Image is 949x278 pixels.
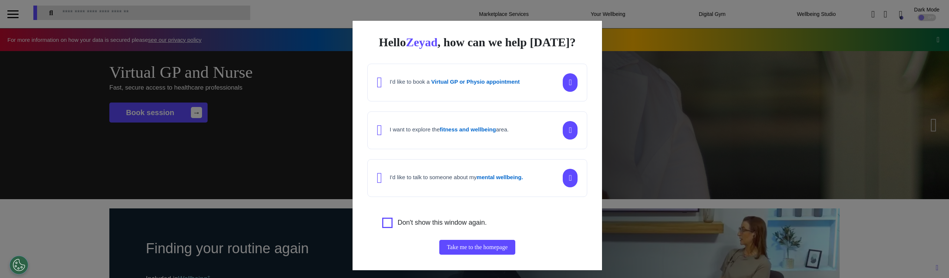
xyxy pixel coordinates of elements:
h4: I'd like to book a [390,78,520,85]
div: Hello , how can we help [DATE]? [367,36,588,49]
input: Agree to privacy policy [382,218,393,228]
strong: mental wellbeing. [477,174,523,180]
h4: I'd like to talk to someone about my [390,174,523,181]
label: Don't show this window again. [398,218,487,228]
strong: Virtual GP or Physio appointment [431,78,520,85]
h4: I want to explore the area. [390,126,509,133]
button: Open Preferences [10,256,28,274]
strong: fitness and wellbeing [440,126,496,133]
button: Take me to the homepage [439,240,515,255]
span: Zeyad [406,36,437,49]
